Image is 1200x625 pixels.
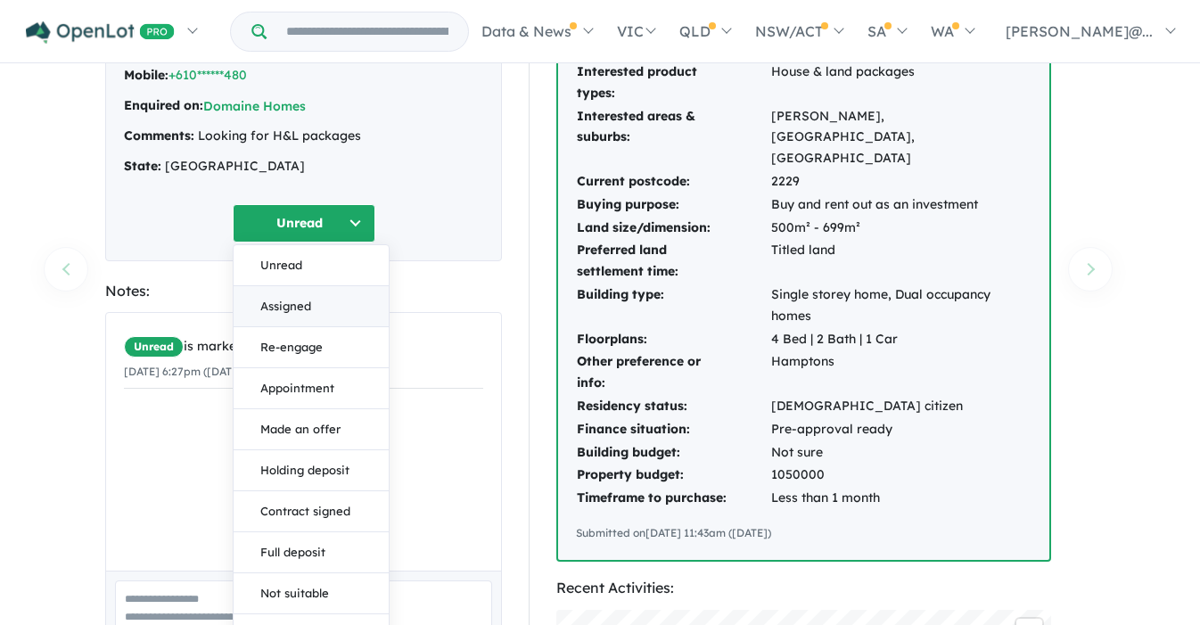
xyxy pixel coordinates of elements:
[576,61,770,105] td: Interested product types:
[576,524,1032,542] div: Submitted on [DATE] 11:43am ([DATE])
[576,395,770,418] td: Residency status:
[234,409,389,450] button: Made an offer
[576,217,770,240] td: Land size/dimension:
[770,395,1032,418] td: [DEMOGRAPHIC_DATA] citizen
[203,97,306,116] button: Domaine Homes
[576,239,770,284] td: Preferred land settlement time:
[124,158,161,174] strong: State:
[556,576,1051,600] div: Recent Activities:
[770,193,1032,217] td: Buy and rent out as an investment
[770,441,1032,465] td: Not sure
[576,418,770,441] td: Finance situation:
[234,532,389,573] button: Full deposit
[576,350,770,395] td: Other preference or info:
[233,204,375,243] button: Unread
[234,327,389,368] button: Re-engage
[576,487,770,510] td: Timeframe to purchase:
[576,170,770,193] td: Current postcode:
[770,239,1032,284] td: Titled land
[234,286,389,327] button: Assigned
[105,279,502,303] div: Notes:
[124,127,194,144] strong: Comments:
[124,126,483,147] div: Looking for H&L packages
[124,67,168,83] strong: Mobile:
[1006,22,1153,40] span: [PERSON_NAME]@...
[770,487,1032,510] td: Less than 1 month
[770,328,1032,351] td: 4 Bed | 2 Bath | 1 Car
[124,365,246,378] small: [DATE] 6:27pm ([DATE])
[26,21,175,44] img: Openlot PRO Logo White
[234,450,389,491] button: Holding deposit
[270,12,464,51] input: Try estate name, suburb, builder or developer
[770,284,1032,328] td: Single storey home, Dual occupancy homes
[576,284,770,328] td: Building type:
[770,217,1032,240] td: 500m² - 699m²
[576,193,770,217] td: Buying purpose:
[234,245,389,286] button: Unread
[124,97,203,113] strong: Enquired on:
[234,491,389,532] button: Contract signed
[576,328,770,351] td: Floorplans:
[770,464,1032,487] td: 1050000
[576,464,770,487] td: Property budget:
[124,336,184,358] span: Unread
[770,170,1032,193] td: 2229
[576,105,770,170] td: Interested areas & suburbs:
[770,350,1032,395] td: Hamptons
[124,156,483,177] div: [GEOGRAPHIC_DATA]
[124,336,483,358] div: is marked.
[576,441,770,465] td: Building budget:
[234,368,389,409] button: Appointment
[770,61,1032,105] td: House & land packages
[770,105,1032,170] td: [PERSON_NAME], [GEOGRAPHIC_DATA], [GEOGRAPHIC_DATA]
[203,98,306,114] a: Domaine Homes
[770,418,1032,441] td: Pre-approval ready
[234,573,389,614] button: Not suitable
